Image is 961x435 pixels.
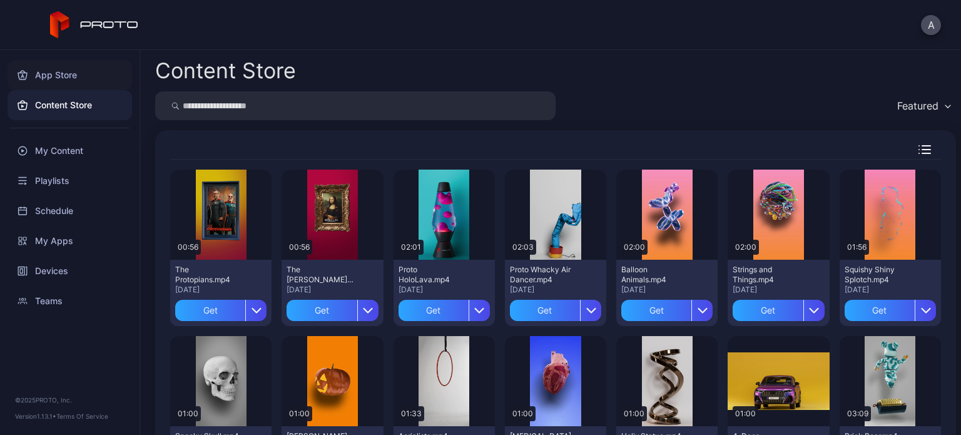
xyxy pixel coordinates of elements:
span: Version 1.13.1 • [15,412,56,420]
a: Schedule [8,196,132,226]
div: Get [510,300,580,321]
div: Get [175,300,245,321]
a: Playlists [8,166,132,196]
a: Teams [8,286,132,316]
div: [DATE] [287,285,378,295]
div: Featured [897,100,938,112]
button: Get [733,300,824,321]
button: Get [510,300,601,321]
a: Content Store [8,90,132,120]
div: [DATE] [733,285,824,295]
button: Get [175,300,267,321]
button: Get [287,300,378,321]
div: Squishy Shiny Splotch.mp4 [845,265,913,285]
div: Proto HoloLava.mp4 [399,265,467,285]
a: Devices [8,256,132,286]
div: The Mona Lisa.mp4 [287,265,355,285]
div: [DATE] [510,285,601,295]
a: My Content [8,136,132,166]
div: Get [287,300,357,321]
div: © 2025 PROTO, Inc. [15,395,125,405]
a: Terms Of Service [56,412,108,420]
div: Balloon Animals.mp4 [621,265,690,285]
div: The Protopians.mp4 [175,265,244,285]
div: Content Store [155,60,296,81]
div: [DATE] [399,285,490,295]
div: [DATE] [175,285,267,295]
div: Get [733,300,803,321]
div: [DATE] [845,285,936,295]
a: App Store [8,60,132,90]
button: Get [399,300,490,321]
div: Proto Whacky Air Dancer.mp4 [510,265,579,285]
div: Get [621,300,691,321]
button: Get [845,300,936,321]
button: Featured [891,91,956,120]
div: Get [845,300,915,321]
button: Get [621,300,713,321]
div: Strings and Things.mp4 [733,265,801,285]
a: My Apps [8,226,132,256]
button: A [921,15,941,35]
div: Get [399,300,469,321]
div: [DATE] [621,285,713,295]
